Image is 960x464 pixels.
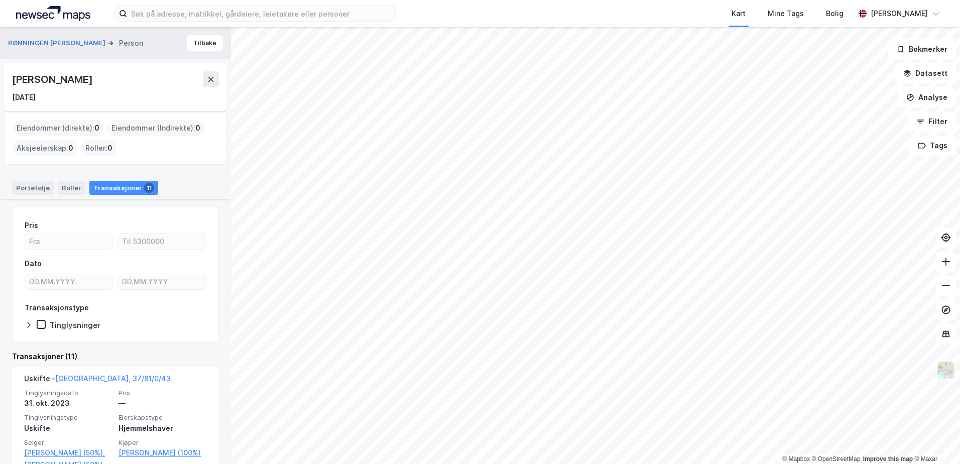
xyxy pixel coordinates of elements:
[118,447,207,459] a: [PERSON_NAME] (100%)
[8,38,107,48] button: RØNNINGEN [PERSON_NAME]
[50,320,100,330] div: Tinglysninger
[81,140,116,156] div: Roller :
[24,422,112,434] div: Uskifte
[871,8,928,20] div: [PERSON_NAME]
[55,374,171,383] a: [GEOGRAPHIC_DATA], 37/81/0/43
[910,416,960,464] iframe: Chat Widget
[24,447,112,459] a: [PERSON_NAME] (50%),
[118,397,207,409] div: —
[910,416,960,464] div: Kontrollprogram for chat
[25,274,113,289] input: DD.MM.YYYY
[826,8,844,20] div: Bolig
[118,413,207,422] span: Eierskapstype
[118,422,207,434] div: Hjemmelshaver
[909,136,956,156] button: Tags
[94,122,99,134] span: 0
[118,438,207,447] span: Kjøper
[68,142,73,154] span: 0
[25,234,113,249] input: Fra
[13,140,77,156] div: Aksjeeierskap :
[12,181,54,195] div: Portefølje
[144,183,154,193] div: 11
[24,389,112,397] span: Tinglysningsdato
[24,438,112,447] span: Selger
[118,274,206,289] input: DD.MM.YYYY
[107,142,112,154] span: 0
[25,258,42,270] div: Dato
[12,91,36,103] div: [DATE]
[908,111,956,132] button: Filter
[107,120,204,136] div: Eiendommer (Indirekte) :
[119,37,143,49] div: Person
[118,389,207,397] span: Pris
[768,8,804,20] div: Mine Tags
[895,63,956,83] button: Datasett
[863,455,913,462] a: Improve this map
[16,6,90,21] img: logo.a4113a55bc3d86da70a041830d287a7e.svg
[888,39,956,59] button: Bokmerker
[732,8,746,20] div: Kart
[127,6,395,21] input: Søk på adresse, matrikkel, gårdeiere, leietakere eller personer
[13,120,103,136] div: Eiendommer (direkte) :
[25,219,38,231] div: Pris
[58,181,85,195] div: Roller
[118,234,206,249] input: Til 5300000
[25,302,89,314] div: Transaksjonstype
[12,71,94,87] div: [PERSON_NAME]
[24,397,112,409] div: 31. okt. 2023
[12,351,219,363] div: Transaksjoner (11)
[187,35,223,51] button: Tilbake
[89,181,158,195] div: Transaksjoner
[936,361,955,380] img: Z
[782,455,810,462] a: Mapbox
[24,413,112,422] span: Tinglysningstype
[898,87,956,107] button: Analyse
[24,373,171,389] div: Uskifte -
[195,122,200,134] span: 0
[812,455,861,462] a: OpenStreetMap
